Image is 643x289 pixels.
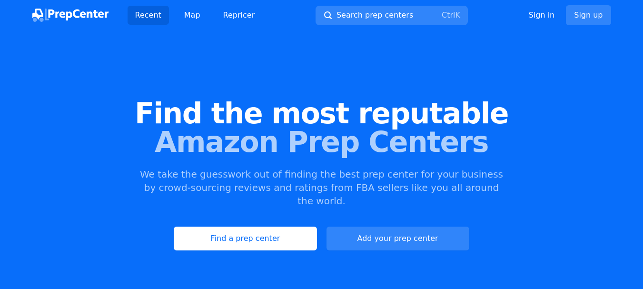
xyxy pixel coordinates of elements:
a: Find a prep center [174,227,317,250]
kbd: K [455,10,460,20]
a: Map [177,6,208,25]
a: Sign in [529,10,555,21]
span: Find the most reputable [15,99,628,128]
a: Sign up [566,5,611,25]
a: Add your prep center [326,227,469,250]
p: We take the guesswork out of finding the best prep center for your business by crowd-sourcing rev... [139,168,505,208]
a: Recent [128,6,169,25]
a: Repricer [216,6,263,25]
span: Amazon Prep Centers [15,128,628,156]
button: Search prep centersCtrlK [316,6,468,25]
span: Search prep centers [336,10,413,21]
img: PrepCenter [32,9,109,22]
kbd: Ctrl [442,10,455,20]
